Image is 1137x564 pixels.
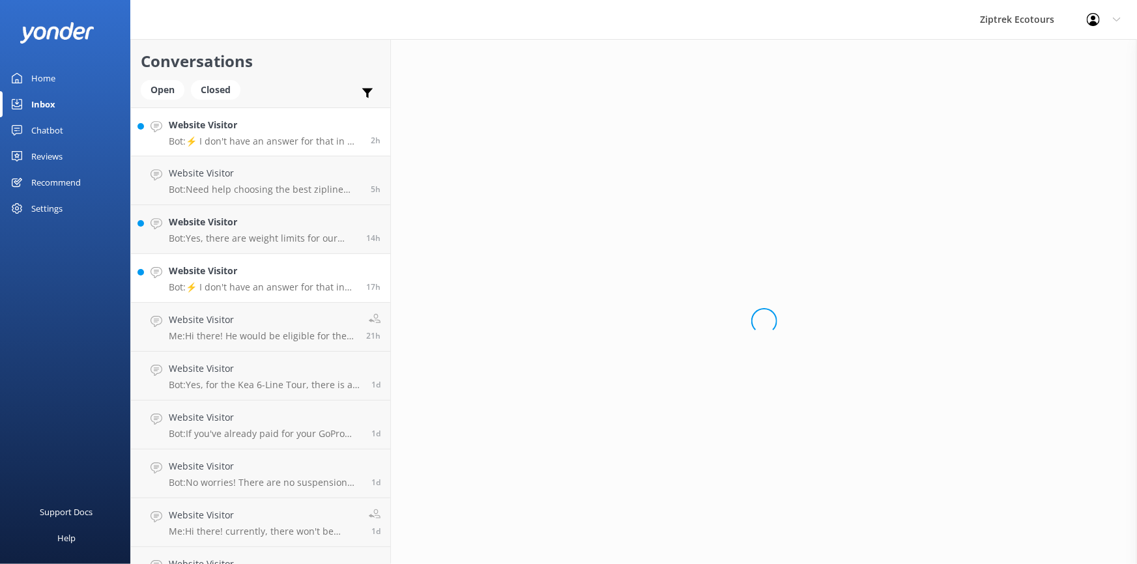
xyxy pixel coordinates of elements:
[131,449,390,498] a: Website VisitorBot:No worries! There are no suspension bridges between platforms on any of our to...
[366,233,381,244] span: Sep 22 2025 08:31pm (UTC +12:00) Pacific/Auckland
[31,169,81,195] div: Recommend
[31,91,55,117] div: Inbox
[141,82,191,96] a: Open
[57,525,76,551] div: Help
[169,118,361,132] h4: Website Visitor
[169,477,362,488] p: Bot: No worries! There are no suspension bridges between platforms on any of our tours. You're al...
[20,22,94,44] img: yonder-white-logo.png
[371,477,381,488] span: Sep 21 2025 07:36pm (UTC +12:00) Pacific/Auckland
[169,215,356,229] h4: Website Visitor
[371,379,381,390] span: Sep 22 2025 09:43am (UTC +12:00) Pacific/Auckland
[131,401,390,449] a: Website VisitorBot:If you've already paid for your GoPro footage, you'll receive an email with al...
[366,281,381,292] span: Sep 22 2025 05:22pm (UTC +12:00) Pacific/Auckland
[371,184,381,195] span: Sep 23 2025 05:56am (UTC +12:00) Pacific/Auckland
[131,156,390,205] a: Website VisitorBot:Need help choosing the best zipline adventure? Take our quiz at [URL][DOMAIN_N...
[169,410,362,425] h4: Website Visitor
[169,313,356,327] h4: Website Visitor
[141,49,381,74] h2: Conversations
[40,499,93,525] div: Support Docs
[191,80,240,100] div: Closed
[169,233,356,244] p: Bot: Yes, there are weight limits for our tours. The maximum weight limit is 125kg (275lbs). For ...
[169,459,362,473] h4: Website Visitor
[131,254,390,303] a: Website VisitorBot:⚡ I don't have an answer for that in my knowledge base. Please try and rephras...
[169,379,362,391] p: Bot: Yes, for the Kea 6-Line Tour, there is a minimum weight limit of 30kgs (66lbs). If a youth i...
[169,281,356,293] p: Bot: ⚡ I don't have an answer for that in my knowledge base. Please try and rephrase your questio...
[31,143,63,169] div: Reviews
[131,303,390,352] a: Website VisitorMe:Hi there! He would be eligible for the Moa 4-Line Tour only as the other tours ...
[191,82,247,96] a: Closed
[371,135,381,146] span: Sep 23 2025 08:51am (UTC +12:00) Pacific/Auckland
[141,80,184,100] div: Open
[169,264,356,278] h4: Website Visitor
[31,195,63,221] div: Settings
[31,117,63,143] div: Chatbot
[169,135,361,147] p: Bot: ⚡ I don't have an answer for that in my knowledge base. Please try and rephrase your questio...
[131,498,390,547] a: Website VisitorMe:Hi there! currently, there won't be anyone at our treehouse, however the guides...
[371,526,381,537] span: Sep 21 2025 12:12pm (UTC +12:00) Pacific/Auckland
[169,184,361,195] p: Bot: Need help choosing the best zipline adventure? Take our quiz at [URL][DOMAIN_NAME]. It's a f...
[169,361,362,376] h4: Website Visitor
[169,428,362,440] p: Bot: If you've already paid for your GoPro footage, you'll receive an email with all your footage...
[169,526,359,537] p: Me: Hi there! currently, there won't be anyone at our treehouse, however the guides should arrive...
[366,330,381,341] span: Sep 22 2025 01:38pm (UTC +12:00) Pacific/Auckland
[131,107,390,156] a: Website VisitorBot:⚡ I don't have an answer for that in my knowledge base. Please try and rephras...
[371,428,381,439] span: Sep 21 2025 08:16pm (UTC +12:00) Pacific/Auckland
[169,330,356,342] p: Me: Hi there! He would be eligible for the Moa 4-Line Tour only as the other tours have a minimum...
[169,508,359,522] h4: Website Visitor
[131,352,390,401] a: Website VisitorBot:Yes, for the Kea 6-Line Tour, there is a minimum weight limit of 30kgs (66lbs)...
[31,65,55,91] div: Home
[169,166,361,180] h4: Website Visitor
[131,205,390,254] a: Website VisitorBot:Yes, there are weight limits for our tours. The maximum weight limit is 125kg ...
